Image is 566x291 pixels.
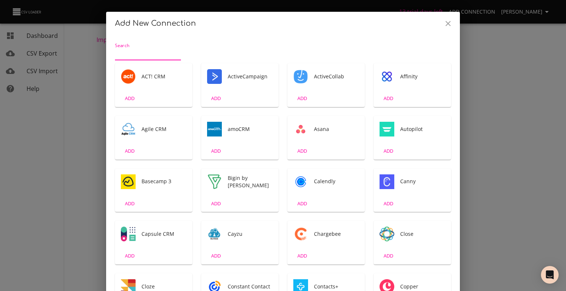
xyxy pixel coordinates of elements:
div: Open Intercom Messenger [541,266,559,284]
span: Affinity [400,73,445,80]
img: ActiveCampaign [207,69,222,84]
span: Close [400,230,445,238]
div: Tool [293,69,308,84]
button: ADD [377,145,400,157]
button: ADD [118,198,141,209]
button: ADD [118,93,141,104]
button: ADD [118,250,141,262]
div: Tool [121,174,136,189]
div: Tool [207,69,222,84]
div: Tool [121,122,136,136]
span: Cloze [141,283,186,290]
label: Search [115,43,129,48]
img: Affinity [380,69,394,84]
span: ADD [378,199,398,208]
div: Tool [121,69,136,84]
span: Bigin by [PERSON_NAME] [228,174,273,189]
div: Tool [293,122,308,136]
span: Contacts+ [314,283,359,290]
span: Cayzu [228,230,273,238]
button: ADD [204,250,228,262]
span: ADD [120,147,140,155]
button: ADD [290,198,314,209]
img: Capsule CRM [121,227,136,241]
span: Capsule CRM [141,230,186,238]
span: ACT! CRM [141,73,186,80]
div: Tool [207,174,222,189]
span: ADD [378,147,398,155]
img: Basecamp 3 [121,174,136,189]
span: ADD [292,147,312,155]
button: ADD [290,93,314,104]
div: Tool [207,227,222,241]
img: ActiveCollab [293,69,308,84]
span: Autopilot [400,125,445,133]
img: Canny [380,174,394,189]
span: ADD [120,94,140,103]
span: Asana [314,125,359,133]
span: Chargebee [314,230,359,238]
div: Tool [121,227,136,241]
span: ADD [378,94,398,103]
h2: Add New Connection [115,18,451,29]
img: Cayzu [207,227,222,241]
span: Constant Contact [228,283,273,290]
img: Autopilot [380,122,394,136]
button: ADD [204,93,228,104]
button: ADD [204,145,228,157]
button: ADD [377,93,400,104]
span: ADD [120,199,140,208]
div: Tool [293,174,308,189]
button: ADD [204,198,228,209]
button: ADD [377,198,400,209]
div: Tool [380,69,394,84]
span: ActiveCampaign [228,73,273,80]
span: ADD [120,252,140,260]
span: amoCRM [228,125,273,133]
div: Tool [293,227,308,241]
div: Tool [207,122,222,136]
span: Calendly [314,178,359,185]
img: Asana [293,122,308,136]
img: Close [380,227,394,241]
span: ADD [292,252,312,260]
div: Tool [380,174,394,189]
button: ADD [118,145,141,157]
img: Calendly [293,174,308,189]
button: ADD [377,250,400,262]
img: Chargebee [293,227,308,241]
span: ADD [206,147,226,155]
img: ACT! CRM [121,69,136,84]
div: Tool [380,122,394,136]
span: ADD [378,252,398,260]
img: amoCRM [207,122,222,136]
button: ADD [290,145,314,157]
span: ADD [206,94,226,103]
div: Tool [380,227,394,241]
span: ActiveCollab [314,73,359,80]
span: ADD [292,199,312,208]
button: ADD [290,250,314,262]
img: Bigin by Zoho CRM [207,174,222,189]
span: Canny [400,178,445,185]
button: Close [439,15,457,32]
span: ADD [206,252,226,260]
span: Basecamp 3 [141,178,186,185]
span: ADD [292,94,312,103]
img: Agile CRM [121,122,136,136]
span: Agile CRM [141,125,186,133]
span: ADD [206,199,226,208]
span: Copper [400,283,445,290]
